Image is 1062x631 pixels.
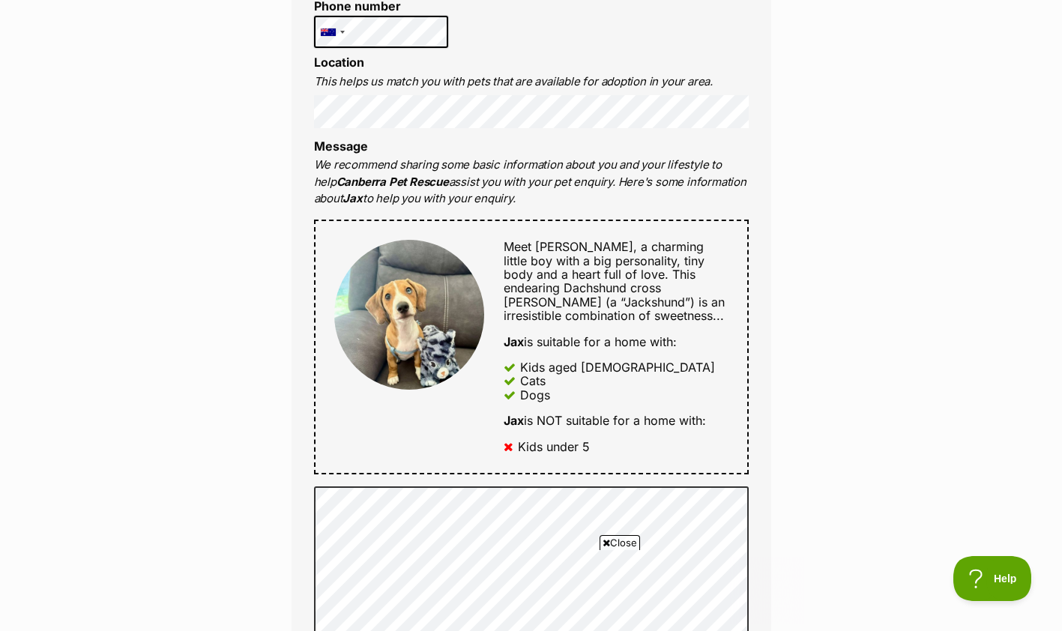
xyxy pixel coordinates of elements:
label: Message [314,139,368,154]
div: Kids aged [DEMOGRAPHIC_DATA] [520,360,715,374]
div: Kids under 5 [518,440,590,453]
strong: Jax [504,334,524,349]
iframe: Help Scout Beacon - Open [953,556,1032,601]
iframe: Advertisement [259,556,804,624]
div: Dogs [520,388,550,402]
span: Close [600,535,640,550]
div: Cats [520,374,546,387]
strong: Jax [343,191,362,205]
label: Location [314,55,364,70]
p: We recommend sharing some basic information about you and your lifestyle to help assist you with ... [314,157,749,208]
span: Meet [PERSON_NAME], a charming little boy with a big personality, tiny body and a heart full of l... [504,239,725,323]
strong: Canberra Pet Rescue [337,175,449,189]
strong: Jax [504,413,524,428]
div: Australia: +61 [315,16,349,48]
img: Jax [334,240,484,390]
div: is suitable for a home with: [504,335,728,348]
p: This helps us match you with pets that are available for adoption in your area. [314,73,749,91]
div: is NOT suitable for a home with: [504,414,728,427]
